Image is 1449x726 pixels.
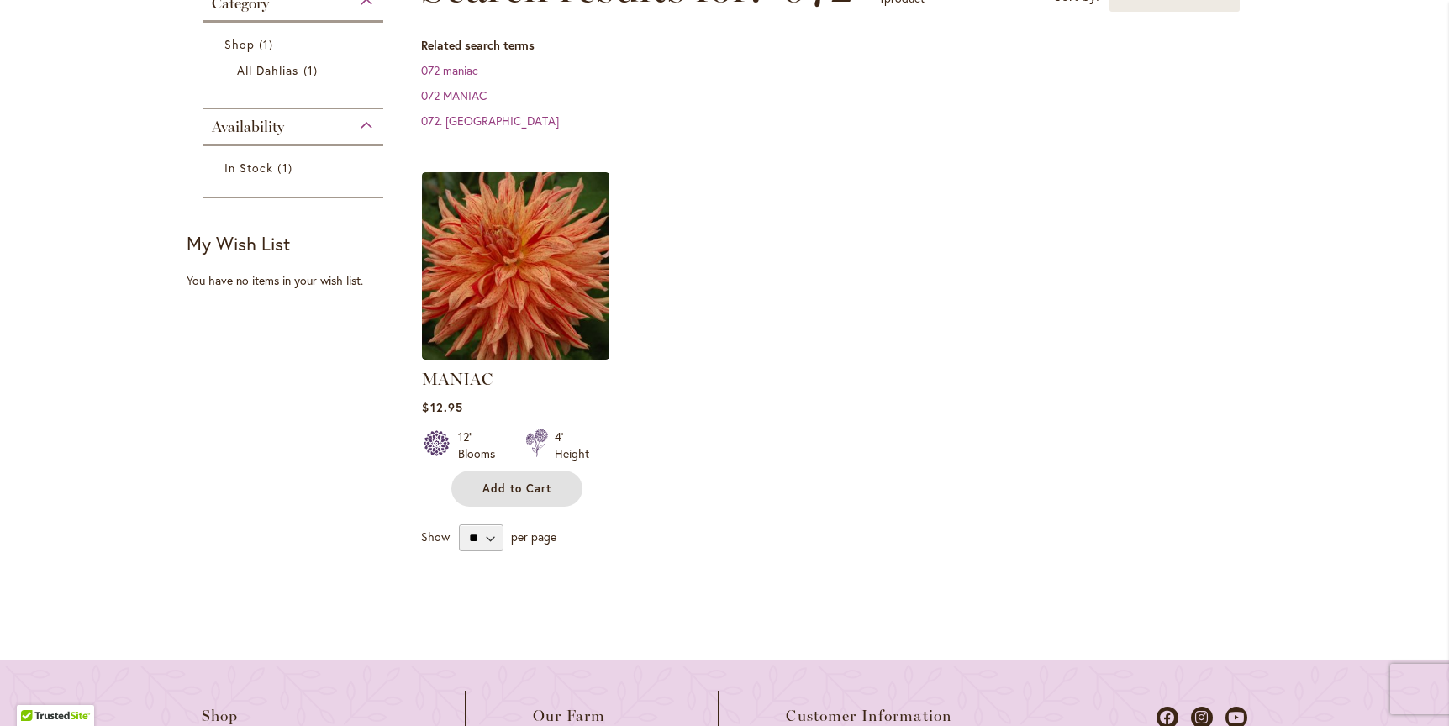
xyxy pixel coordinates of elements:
span: $12.95 [422,399,462,415]
span: Show [421,529,450,544]
span: per page [511,529,556,544]
div: 12" Blooms [458,429,505,462]
button: Add to Cart [451,471,582,507]
a: 072 maniac [421,62,478,78]
a: 072 MANIAC [421,87,487,103]
span: Customer Information [786,708,952,724]
span: Shop [202,708,239,724]
span: Shop [224,36,255,52]
span: 1 [259,35,277,53]
div: 4' Height [555,429,589,462]
img: Maniac [422,172,609,360]
span: In Stock [224,160,273,176]
span: Availability [212,118,284,136]
iframe: Launch Accessibility Center [13,666,60,713]
a: 072. [GEOGRAPHIC_DATA] [421,113,559,129]
span: Add to Cart [482,481,551,496]
strong: My Wish List [187,231,290,255]
a: All Dahlias [237,61,354,79]
div: You have no items in your wish list. [187,272,411,289]
span: All Dahlias [237,62,299,78]
a: Shop [224,35,366,53]
a: In Stock 1 [224,159,366,176]
span: 1 [303,61,322,79]
dt: Related search terms [421,37,1262,54]
span: Our Farm [533,708,605,724]
a: Maniac [422,347,609,363]
a: MANIAC [422,369,493,389]
span: 1 [277,159,296,176]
